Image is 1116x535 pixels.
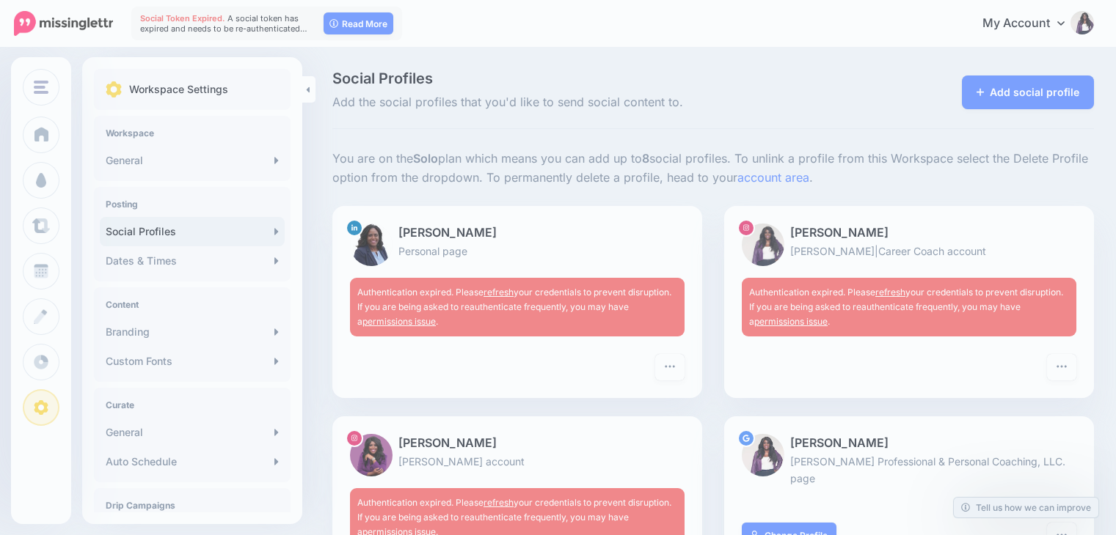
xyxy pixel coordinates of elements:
p: [PERSON_NAME] [350,434,685,453]
a: Auto Schedule [100,447,285,476]
a: Add social profile [962,75,1095,109]
b: 8 [642,151,649,166]
span: Add the social profiles that you'd like to send social content to. [332,93,833,112]
img: 341543480_236302542240996_3734780188724440359_n-bsa130527.jpg [350,434,393,476]
h4: Posting [106,199,279,210]
img: menu.png [34,81,48,94]
a: refresh [875,287,905,298]
span: A social token has expired and needs to be re-authenticated… [140,13,307,34]
span: Social Token Expired. [140,13,225,23]
p: Workspace Settings [129,81,228,98]
a: Dates & Times [100,246,285,276]
p: [PERSON_NAME] [742,434,1076,453]
p: [PERSON_NAME] [350,224,685,243]
p: [PERSON_NAME] [742,224,1076,243]
p: [PERSON_NAME]|Career Coach account [742,243,1076,259]
a: permissions issue [754,316,828,327]
p: [PERSON_NAME] account [350,453,685,470]
h4: Drip Campaigns [106,500,279,511]
h4: Content [106,299,279,310]
img: Missinglettr [14,11,113,36]
p: [PERSON_NAME] Professional & Personal Coaching, LLC. page [742,453,1076,487]
span: Social Profiles [332,71,833,86]
a: account area [737,170,809,185]
h4: Workspace [106,128,279,139]
img: 1753062409949-64027.png [350,224,393,266]
a: refresh [484,287,514,298]
p: Personal page [350,243,685,259]
a: permissions issue [362,316,436,327]
h4: Curate [106,399,279,410]
img: AOh14GgRZl8Wp09hFKi170KElp-xBEIImXkZHkZu8KLJnAs96-c-64028.png [742,434,784,476]
p: You are on the plan which means you can add up to social profiles. To unlink a profile from this ... [332,150,1094,188]
a: Social Profiles [100,217,285,246]
a: General [100,146,285,175]
a: My Account [968,6,1094,42]
b: Solo [413,151,438,166]
span: Authentication expired. Please your credentials to prevent disruption. If you are being asked to ... [749,287,1063,327]
a: Tell us how we can improve [954,498,1098,517]
img: settings.png [106,81,122,97]
a: Custom Fonts [100,347,285,376]
img: 133987877_140550681173693_2676620388057789094_n-bsa121898.jpg [742,224,784,266]
a: Branding [100,317,285,347]
a: refresh [484,497,514,508]
a: Read More [324,12,393,34]
span: Authentication expired. Please your credentials to prevent disruption. If you are being asked to ... [357,287,671,327]
a: General [100,418,285,447]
